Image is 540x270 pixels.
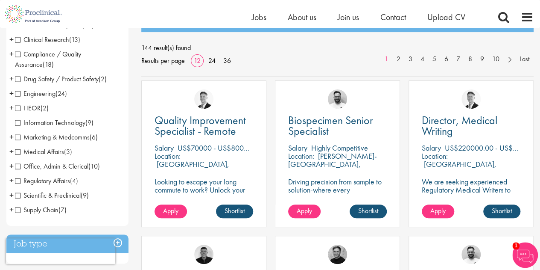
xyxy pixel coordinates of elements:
[69,35,80,44] span: (13)
[58,205,67,214] span: (7)
[288,143,307,153] span: Salary
[380,12,406,23] a: Contact
[155,178,253,218] p: Looking to escape your long commute to work? Unlock your new remote working position with this ex...
[488,54,504,64] a: 10
[350,205,387,218] a: Shortlist
[476,54,488,64] a: 9
[464,54,476,64] a: 8
[15,162,100,171] span: Office, Admin & Clerical
[155,115,253,136] a: Quality Improvement Specialist - Remote
[15,176,78,185] span: Regulatory Affairs
[15,147,64,156] span: Medical Affairs
[9,33,14,46] span: +
[64,147,72,156] span: (3)
[155,143,174,153] span: Salary
[163,206,178,215] span: Apply
[15,205,67,214] span: Supply Chain
[155,113,246,138] span: Quality Improvement Specialist - Remote
[70,176,78,185] span: (4)
[404,54,417,64] a: 3
[9,189,14,202] span: +
[15,162,88,171] span: Office, Admin & Clerical
[512,242,520,249] span: 1
[15,191,81,200] span: Scientific & Preclinical
[422,143,441,153] span: Salary
[155,159,229,177] p: [GEOGRAPHIC_DATA], [GEOGRAPHIC_DATA]
[85,118,93,127] span: (9)
[81,191,89,200] span: (9)
[6,234,128,253] h3: Job type
[9,145,14,158] span: +
[422,205,454,218] a: Apply
[9,131,14,143] span: +
[483,205,520,218] a: Shortlist
[288,113,373,138] span: Biospecimen Senior Specialist
[9,174,14,187] span: +
[15,133,98,142] span: Marketing & Medcomms
[288,115,387,136] a: Biospecimen Senior Specialist
[328,245,347,264] img: Peter Duvall
[9,160,14,172] span: +
[9,72,14,85] span: +
[15,176,70,185] span: Regulatory Affairs
[41,104,49,113] span: (2)
[15,89,67,98] span: Engineering
[452,54,464,64] a: 7
[392,54,405,64] a: 2
[430,206,446,215] span: Apply
[15,74,107,83] span: Drug Safety / Product Safety
[205,56,219,65] a: 24
[428,54,441,64] a: 5
[9,203,14,216] span: +
[288,151,377,177] p: [PERSON_NAME]-[GEOGRAPHIC_DATA], [GEOGRAPHIC_DATA]
[15,118,93,127] span: Information Technology
[461,89,481,109] img: George Watson
[288,205,321,218] a: Apply
[15,147,72,156] span: Medical Affairs
[9,101,14,114] span: +
[90,133,98,142] span: (6)
[311,143,368,153] p: Highly Competitive
[15,118,85,127] span: Information Technology
[328,89,347,109] img: Emile De Beer
[288,151,314,161] span: Location:
[55,89,67,98] span: (24)
[15,89,55,98] span: Engineering
[216,205,253,218] a: Shortlist
[9,87,14,100] span: +
[194,245,213,264] img: Christian Andersen
[15,74,99,83] span: Drug Safety / Product Safety
[422,151,448,161] span: Location:
[15,35,69,44] span: Clinical Research
[155,205,187,218] a: Apply
[288,178,387,210] p: Driving precision from sample to solution-where every biospecimen tells a story of innovation.
[338,12,359,23] a: Join us
[220,56,234,65] a: 36
[9,47,14,60] span: +
[427,12,465,23] a: Upload CV
[15,205,58,214] span: Supply Chain
[422,159,496,177] p: [GEOGRAPHIC_DATA], [GEOGRAPHIC_DATA]
[88,162,100,171] span: (10)
[252,12,266,23] span: Jobs
[422,113,497,138] span: Director, Medical Writing
[194,89,213,109] img: George Watson
[515,54,534,64] a: Last
[15,50,81,69] span: Compliance / Quality Assurance
[15,133,90,142] span: Marketing & Medcomms
[422,115,520,136] a: Director, Medical Writing
[141,42,534,54] span: 144 result(s) found
[15,35,80,44] span: Clinical Research
[141,54,185,67] span: Results per page
[297,206,312,215] span: Apply
[288,12,316,23] a: About us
